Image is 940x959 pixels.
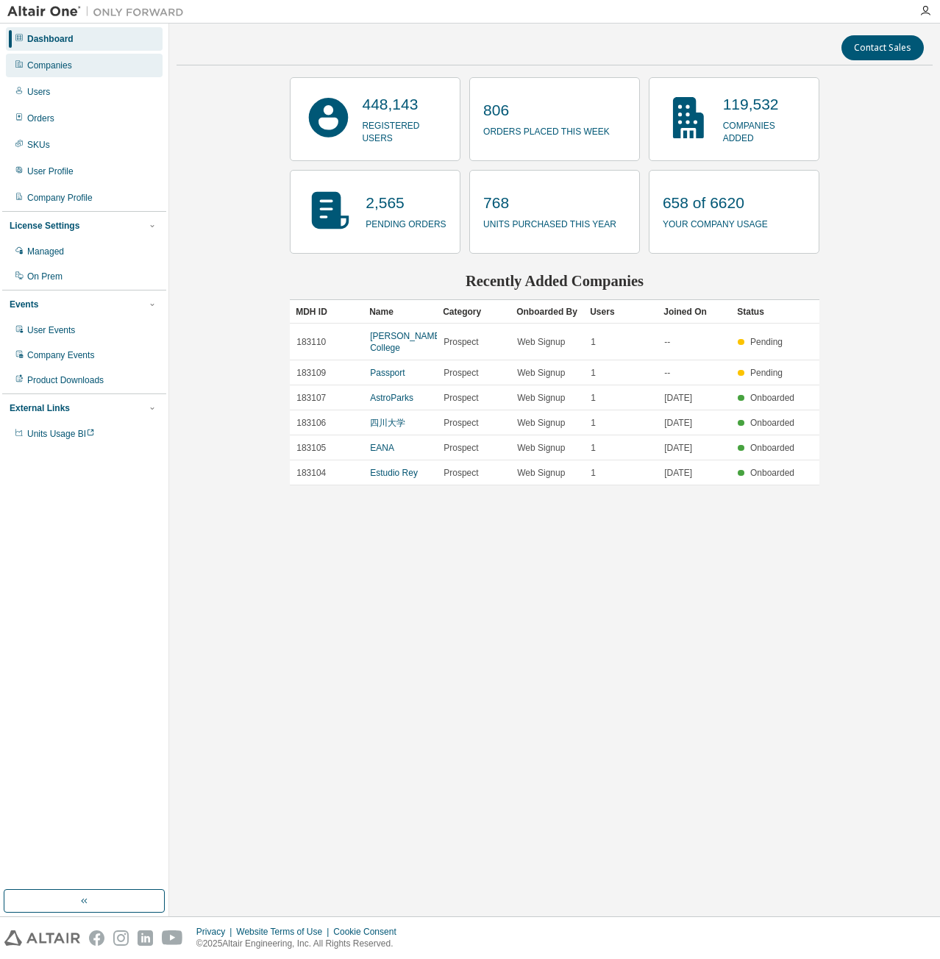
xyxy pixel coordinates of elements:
[236,926,333,938] div: Website Terms of Use
[333,926,405,938] div: Cookie Consent
[296,467,326,479] span: 183104
[664,392,692,404] span: [DATE]
[483,192,616,214] p: 768
[27,246,64,257] div: Managed
[10,220,79,232] div: License Settings
[750,443,794,453] span: Onboarded
[370,418,405,428] a: 四川大学
[590,300,652,324] div: Users
[366,214,446,231] p: pending orders
[750,368,783,378] span: Pending
[27,165,74,177] div: User Profile
[296,300,357,324] div: MDH ID
[841,35,924,60] button: Contact Sales
[517,417,565,429] span: Web Signup
[296,442,326,454] span: 183105
[444,442,478,454] span: Prospect
[444,417,478,429] span: Prospect
[483,121,610,138] p: orders placed this week
[89,930,104,946] img: facebook.svg
[664,336,670,348] span: --
[27,271,63,282] div: On Prem
[370,468,418,478] a: Estudio Rey
[366,192,446,214] p: 2,565
[10,299,38,310] div: Events
[737,300,799,324] div: Status
[10,402,70,414] div: External Links
[369,300,431,324] div: Name
[750,393,794,403] span: Onboarded
[591,467,596,479] span: 1
[663,192,768,214] p: 658 of 6620
[370,393,413,403] a: AstroParks
[27,33,74,45] div: Dashboard
[444,367,478,379] span: Prospect
[362,93,446,115] p: 448,143
[516,300,578,324] div: Onboarded By
[517,367,565,379] span: Web Signup
[27,349,94,361] div: Company Events
[517,392,565,404] span: Web Signup
[723,93,805,115] p: 119,532
[664,442,692,454] span: [DATE]
[296,336,326,348] span: 183110
[663,214,768,231] p: your company usage
[7,4,191,19] img: Altair One
[483,214,616,231] p: units purchased this year
[370,443,394,453] a: EANA
[27,139,50,151] div: SKUs
[483,99,610,121] p: 806
[27,374,104,386] div: Product Downloads
[296,392,326,404] span: 183107
[444,392,478,404] span: Prospect
[517,442,565,454] span: Web Signup
[27,113,54,124] div: Orders
[663,300,725,324] div: Joined On
[750,337,783,347] span: Pending
[750,418,794,428] span: Onboarded
[196,938,405,950] p: © 2025 Altair Engineering, Inc. All Rights Reserved.
[27,429,95,439] span: Units Usage BI
[444,336,478,348] span: Prospect
[591,417,596,429] span: 1
[27,192,93,204] div: Company Profile
[27,86,50,98] div: Users
[290,271,819,290] h2: Recently Added Companies
[27,60,72,71] div: Companies
[162,930,183,946] img: youtube.svg
[296,417,326,429] span: 183106
[113,930,129,946] img: instagram.svg
[664,367,670,379] span: --
[517,336,565,348] span: Web Signup
[370,368,405,378] a: Passport
[4,930,80,946] img: altair_logo.svg
[517,467,565,479] span: Web Signup
[750,468,794,478] span: Onboarded
[591,442,596,454] span: 1
[591,367,596,379] span: 1
[591,336,596,348] span: 1
[444,467,478,479] span: Prospect
[723,115,805,145] p: companies added
[27,324,75,336] div: User Events
[664,467,692,479] span: [DATE]
[370,331,443,353] a: [PERSON_NAME] College
[196,926,236,938] div: Privacy
[362,115,446,145] p: registered users
[443,300,505,324] div: Category
[296,367,326,379] span: 183109
[664,417,692,429] span: [DATE]
[591,392,596,404] span: 1
[138,930,153,946] img: linkedin.svg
